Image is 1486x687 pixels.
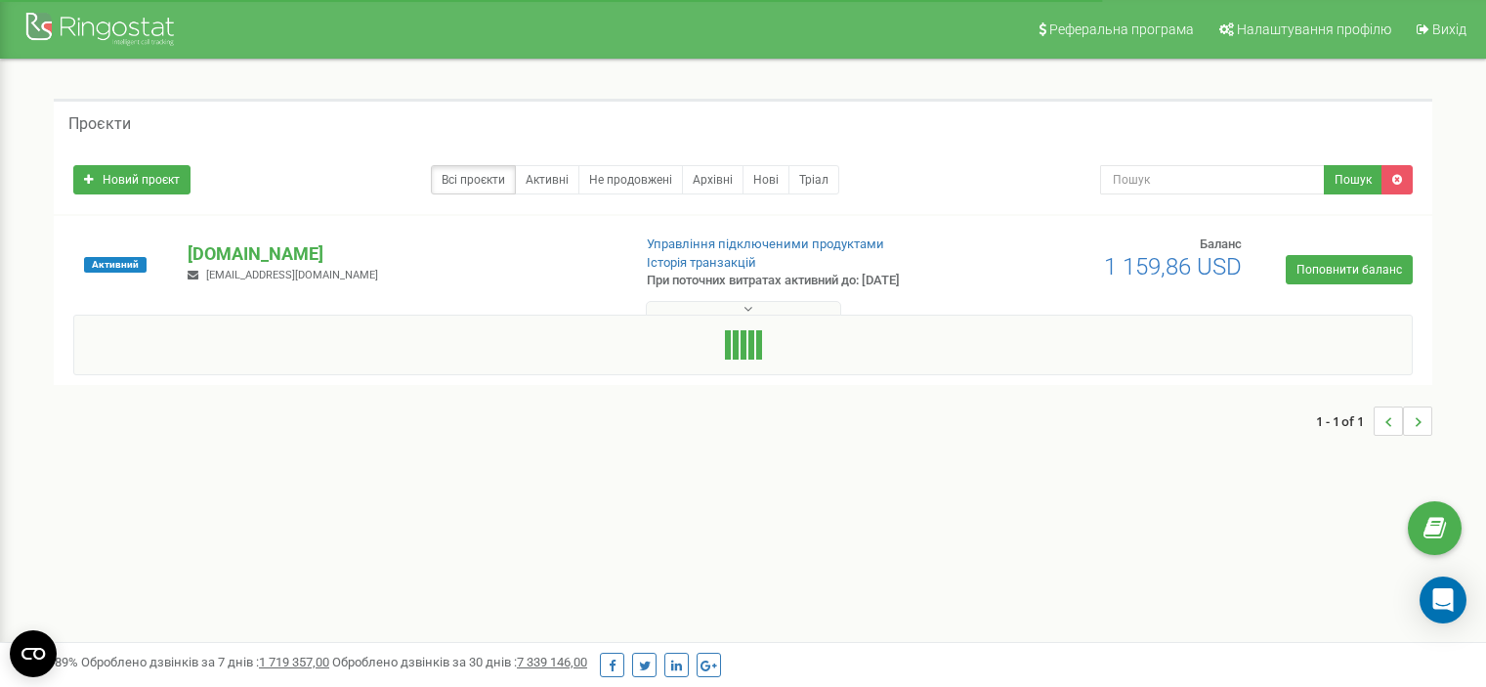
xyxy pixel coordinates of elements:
[68,115,131,133] h5: Проєкти
[788,165,839,194] a: Тріал
[73,165,191,194] a: Новий проєкт
[517,655,587,669] u: 7 339 146,00
[1100,165,1325,194] input: Пошук
[578,165,683,194] a: Не продовжені
[1316,387,1432,455] nav: ...
[1432,21,1466,37] span: Вихід
[647,255,756,270] a: Історія транзакцій
[332,655,587,669] span: Оброблено дзвінків за 30 днів :
[431,165,516,194] a: Всі проєкти
[259,655,329,669] u: 1 719 357,00
[1049,21,1194,37] span: Реферальна програма
[206,269,378,281] span: [EMAIL_ADDRESS][DOMAIN_NAME]
[1324,165,1382,194] button: Пошук
[515,165,579,194] a: Активні
[647,236,884,251] a: Управління підключеними продуктами
[743,165,789,194] a: Нові
[1200,236,1242,251] span: Баланс
[1286,255,1413,284] a: Поповнити баланс
[1420,577,1466,623] div: Open Intercom Messenger
[647,272,959,290] p: При поточних витратах активний до: [DATE]
[1237,21,1391,37] span: Налаштування профілю
[682,165,743,194] a: Архівні
[81,655,329,669] span: Оброблено дзвінків за 7 днів :
[10,630,57,677] button: Open CMP widget
[1104,253,1242,280] span: 1 159,86 USD
[84,257,147,273] span: Активний
[188,241,615,267] p: [DOMAIN_NAME]
[1316,407,1374,436] span: 1 - 1 of 1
